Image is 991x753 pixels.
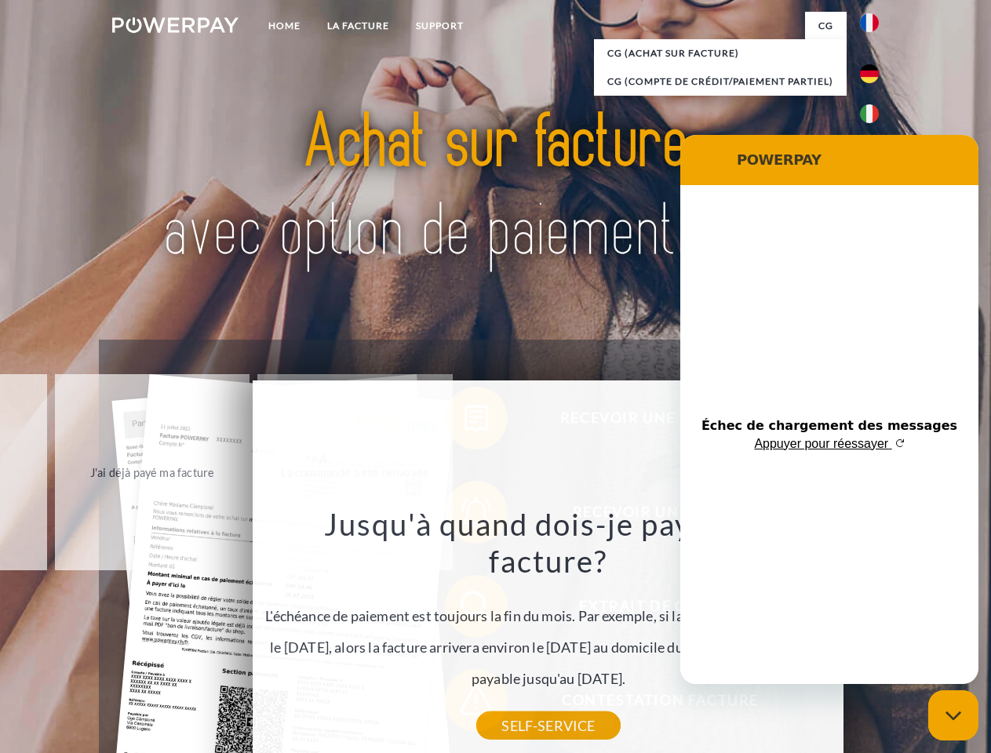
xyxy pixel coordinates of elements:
h3: Jusqu'à quand dois-je payer ma facture? [262,505,835,580]
a: CG (achat sur facture) [594,39,847,67]
img: fr [860,13,879,32]
img: logo-powerpay-white.svg [112,17,239,33]
img: de [860,64,879,83]
a: Support [403,12,477,40]
a: CG [805,12,847,40]
img: title-powerpay_fr.svg [150,75,841,300]
a: LA FACTURE [314,12,403,40]
iframe: Fenêtre de messagerie [680,135,978,684]
a: SELF-SERVICE [476,711,620,740]
a: CG (Compte de crédit/paiement partiel) [594,67,847,96]
img: it [860,104,879,123]
div: L'échéance de paiement est toujours la fin du mois. Par exemple, si la commande a été passée le [... [262,505,835,726]
iframe: Bouton de lancement de la fenêtre de messagerie [928,690,978,740]
div: J'ai déjà payé ma facture [64,461,241,482]
a: Home [255,12,314,40]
